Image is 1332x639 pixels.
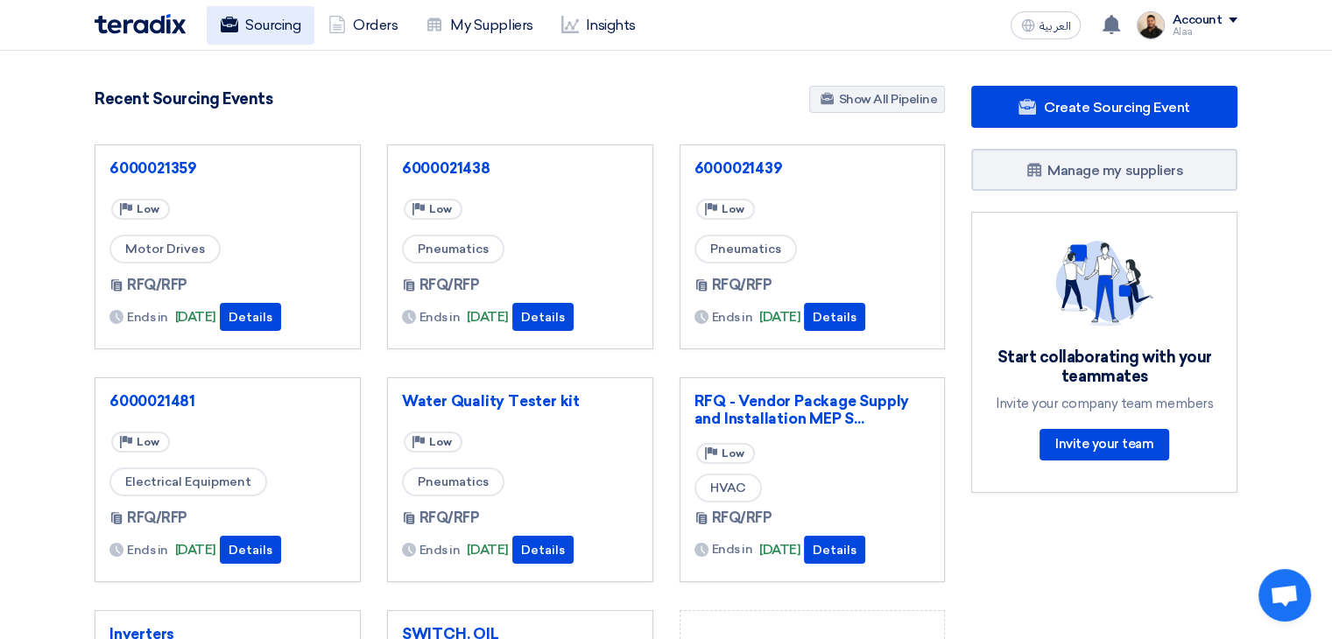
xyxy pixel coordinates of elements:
a: Orders [314,6,412,45]
span: Create Sourcing Event [1044,99,1190,116]
a: Insights [547,6,650,45]
span: RFQ/RFP [127,508,187,529]
span: [DATE] [467,540,508,560]
button: Details [220,536,281,564]
div: Start collaborating with your teammates [993,348,1216,387]
span: Ends in [712,308,753,327]
span: [DATE] [759,540,800,560]
span: Motor Drives [109,235,221,263]
a: Show All Pipeline [809,86,945,113]
span: Ends in [712,540,753,558]
span: RFQ/RFP [419,508,480,529]
button: Details [220,303,281,331]
a: 6000021359 [109,159,346,177]
a: Sourcing [207,6,314,45]
span: Pneumatics [402,235,504,263]
span: Low [429,436,452,448]
h4: Recent Sourcing Events [95,89,272,109]
span: [DATE] [759,307,800,327]
img: MAA_1717931611039.JPG [1137,11,1165,39]
span: العربية [1039,20,1070,32]
button: Details [804,303,865,331]
span: [DATE] [175,307,216,327]
a: Water Quality Tester kit [402,392,638,410]
div: Alaa [1172,27,1237,37]
span: Low [137,203,159,215]
a: RFQ - Vendor Package Supply and Installation MEP S... [694,392,931,427]
span: Low [137,436,159,448]
span: Low [429,203,452,215]
span: Low [722,447,744,460]
span: Low [722,203,744,215]
span: Electrical Equipment [109,467,267,496]
button: Details [512,536,574,564]
span: [DATE] [175,540,216,560]
span: [DATE] [467,307,508,327]
span: Pneumatics [694,235,797,263]
span: HVAC [694,474,762,502]
span: RFQ/RFP [712,508,772,529]
div: Invite your company team members [993,396,1216,411]
img: Teradix logo [95,14,186,34]
a: Open chat [1258,569,1311,621]
span: RFQ/RFP [419,275,480,296]
span: RFQ/RFP [127,275,187,296]
a: Invite your team [1040,429,1169,460]
a: 6000021438 [402,159,638,177]
div: Account [1172,13,1222,28]
a: Manage my suppliers [971,149,1237,191]
span: Ends in [419,541,461,559]
a: My Suppliers [412,6,546,45]
a: 6000021439 [694,159,931,177]
span: Ends in [127,308,168,327]
span: RFQ/RFP [712,275,772,296]
button: Details [804,536,865,564]
button: Details [512,303,574,331]
img: invite_your_team.svg [1055,241,1153,327]
button: العربية [1011,11,1081,39]
span: Ends in [419,308,461,327]
a: 6000021481 [109,392,346,410]
span: Pneumatics [402,467,504,496]
span: Ends in [127,541,168,559]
